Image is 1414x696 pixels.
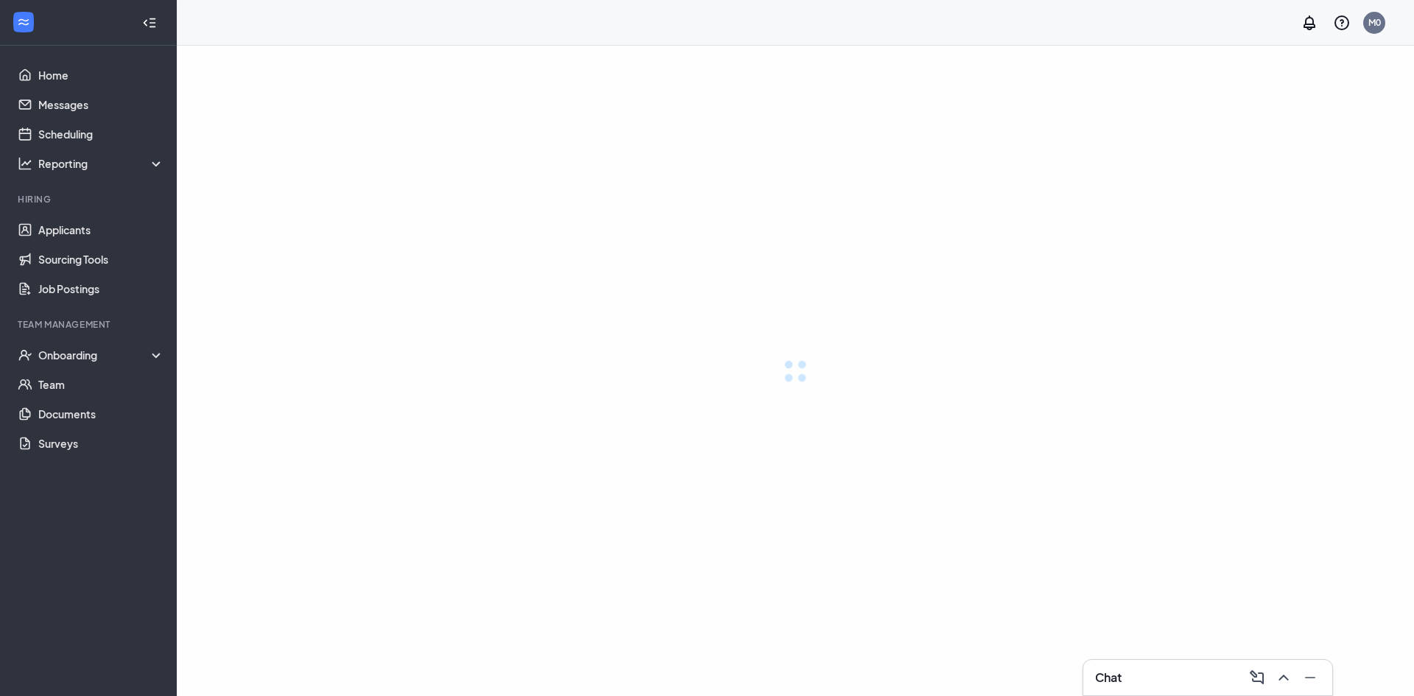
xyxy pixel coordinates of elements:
[18,318,161,331] div: Team Management
[38,156,165,171] div: Reporting
[38,245,164,274] a: Sourcing Tools
[16,15,31,29] svg: WorkstreamLogo
[1333,14,1351,32] svg: QuestionInfo
[38,60,164,90] a: Home
[1244,666,1267,689] button: ComposeMessage
[38,348,165,362] div: Onboarding
[1275,669,1292,686] svg: ChevronUp
[1095,669,1122,686] h3: Chat
[38,399,164,429] a: Documents
[18,348,32,362] svg: UserCheck
[38,215,164,245] a: Applicants
[38,370,164,399] a: Team
[18,193,161,205] div: Hiring
[38,90,164,119] a: Messages
[38,274,164,303] a: Job Postings
[1297,666,1320,689] button: Minimize
[1270,666,1294,689] button: ChevronUp
[1301,669,1319,686] svg: Minimize
[1368,16,1381,29] div: M0
[1301,14,1318,32] svg: Notifications
[38,429,164,458] a: Surveys
[38,119,164,149] a: Scheduling
[142,15,157,30] svg: Collapse
[18,156,32,171] svg: Analysis
[1248,669,1266,686] svg: ComposeMessage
